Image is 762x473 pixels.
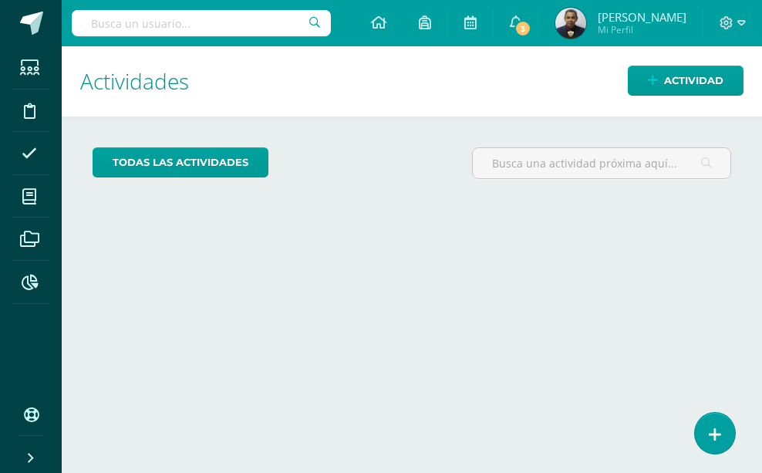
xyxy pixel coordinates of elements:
img: 95b3710bf020b3bacc298da9a37dfd61.png [555,8,586,39]
input: Busca un usuario... [72,10,331,36]
span: Actividad [664,66,723,95]
input: Busca una actividad próxima aquí... [473,148,730,178]
h1: Actividades [80,46,743,117]
span: [PERSON_NAME] [598,9,686,25]
span: 3 [514,20,531,37]
a: todas las Actividades [93,147,268,177]
a: Actividad [628,66,743,96]
span: Mi Perfil [598,23,686,36]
